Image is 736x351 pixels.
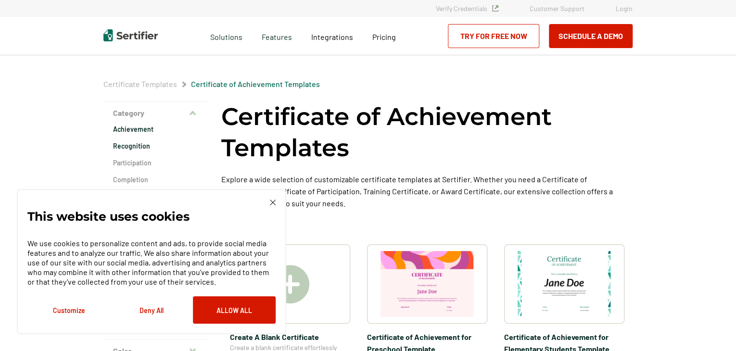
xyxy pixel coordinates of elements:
[372,30,396,42] a: Pricing
[110,296,193,324] button: Deny All
[492,5,498,12] img: Verified
[518,251,611,317] img: Certificate of Achievement for Elementary Students Template
[311,32,353,41] span: Integrations
[311,30,353,42] a: Integrations
[616,4,633,13] a: Login
[103,29,158,41] img: Sertifier | Digital Credentialing Platform
[381,251,474,317] img: Certificate of Achievement for Preschool Template
[230,331,350,343] span: Create A Blank Certificate
[113,125,200,134] a: Achievement
[193,296,276,324] button: Allow All
[103,79,320,89] div: Breadcrumb
[436,4,498,13] a: Verify Credentials
[270,200,276,205] img: Cookie Popup Close
[448,24,539,48] a: Try for Free Now
[113,158,200,168] a: Participation
[271,265,309,303] img: Create A Blank Certificate
[103,125,209,293] div: Category
[221,101,633,163] h1: Certificate of Achievement Templates
[103,79,177,88] a: Certificate Templates
[113,141,200,151] a: Recognition
[113,175,200,185] a: Completion
[372,32,396,41] span: Pricing
[221,173,633,209] p: Explore a wide selection of customizable certificate templates at Sertifier. Whether you need a C...
[191,79,320,88] a: Certificate of Achievement Templates
[262,30,292,42] span: Features
[210,30,242,42] span: Solutions
[27,296,110,324] button: Customize
[27,238,276,287] p: We use cookies to personalize content and ads, to provide social media features and to analyze ou...
[27,212,190,221] p: This website uses cookies
[103,101,209,125] button: Category
[688,305,736,351] iframe: Chat Widget
[530,4,584,13] a: Customer Support
[549,24,633,48] button: Schedule a Demo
